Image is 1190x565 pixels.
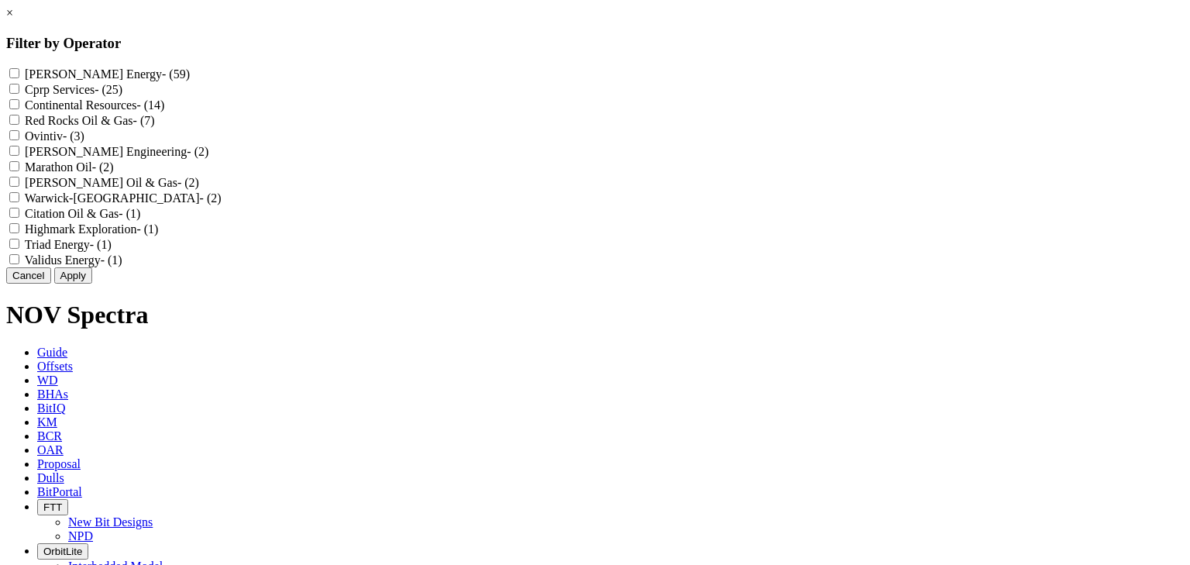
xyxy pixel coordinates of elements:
[133,114,155,127] span: - (7)
[162,67,190,81] span: - (59)
[37,429,62,443] span: BCR
[25,253,122,267] label: Validus Energy
[25,238,112,251] label: Triad Energy
[90,238,112,251] span: - (1)
[6,301,1184,329] h1: NOV Spectra
[177,176,199,189] span: - (2)
[25,207,140,220] label: Citation Oil & Gas
[187,145,208,158] span: - (2)
[37,457,81,470] span: Proposal
[119,207,140,220] span: - (1)
[54,267,92,284] button: Apply
[37,415,57,429] span: KM
[25,176,199,189] label: [PERSON_NAME] Oil & Gas
[68,529,93,543] a: NPD
[200,191,222,205] span: - (2)
[37,485,82,498] span: BitPortal
[25,129,84,143] label: Ovintiv
[25,98,164,112] label: Continental Resources
[37,401,65,415] span: BitIQ
[37,374,58,387] span: WD
[25,83,122,96] label: Cprp Services
[25,67,190,81] label: [PERSON_NAME] Energy
[37,443,64,456] span: OAR
[6,35,1184,52] h3: Filter by Operator
[25,114,155,127] label: Red Rocks Oil & Gas
[25,191,222,205] label: Warwick-[GEOGRAPHIC_DATA]
[136,222,158,236] span: - (1)
[25,222,158,236] label: Highmark Exploration
[25,145,208,158] label: [PERSON_NAME] Engineering
[95,83,122,96] span: - (25)
[37,388,68,401] span: BHAs
[37,360,73,373] span: Offsets
[68,515,153,529] a: New Bit Designs
[43,501,62,513] span: FTT
[63,129,84,143] span: - (3)
[6,267,51,284] button: Cancel
[136,98,164,112] span: - (14)
[25,160,114,174] label: Marathon Oil
[6,6,13,19] a: ×
[101,253,122,267] span: - (1)
[37,346,67,359] span: Guide
[37,471,64,484] span: Dulls
[92,160,114,174] span: - (2)
[43,546,82,557] span: OrbitLite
